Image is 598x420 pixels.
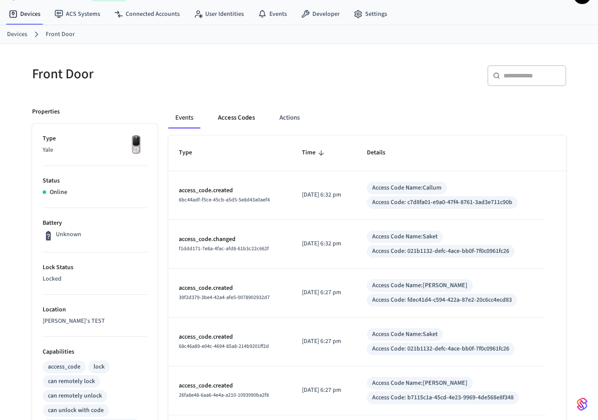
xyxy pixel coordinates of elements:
p: access_code.changed [179,235,281,244]
h5: Front Door [32,65,294,83]
div: access_code [48,362,80,372]
span: 68c46a89-e04c-4694-85a8-214b9201ff2d [179,343,269,350]
div: Access Code Name: Saket [372,330,438,339]
div: Access Code Name: [PERSON_NAME] [372,281,468,290]
p: [DATE] 6:32 pm [302,239,346,248]
span: Details [367,146,397,160]
a: Connected Accounts [107,6,187,22]
a: Events [251,6,294,22]
span: 6bc44adf-f5ce-45cb-a5d5-5e8d43a0aef4 [179,196,270,204]
a: Devices [2,6,47,22]
button: Actions [272,107,307,128]
div: Access Code: b7115c1a-45cd-4e23-9969-4de568e8f348 [372,393,514,402]
p: Yale [43,146,147,155]
a: ACS Systems [47,6,107,22]
button: Events [168,107,200,128]
div: Access Code Name: [PERSON_NAME] [372,379,468,388]
p: [DATE] 6:27 pm [302,288,346,297]
span: Time [302,146,327,160]
p: [DATE] 6:32 pm [302,190,346,200]
a: Devices [7,30,27,39]
p: access_code.created [179,381,281,391]
button: Access Codes [211,107,262,128]
div: ant example [168,107,566,128]
a: Settings [347,6,394,22]
div: Access Code Name: Saket [372,232,438,241]
div: lock [94,362,105,372]
p: [DATE] 6:27 pm [302,386,346,395]
p: Lock Status [43,263,147,272]
p: Locked [43,274,147,284]
img: SeamLogoGradient.69752ec5.svg [577,397,587,411]
p: Type [43,134,147,143]
div: can remotely unlock [48,391,102,401]
p: Online [50,188,67,197]
div: can unlock with code [48,406,104,415]
p: Status [43,176,147,186]
p: Capabilities [43,347,147,357]
span: 26fa8e48-6aa6-4e4a-a210-1093990ba2f8 [179,391,269,399]
a: Developer [294,6,347,22]
div: Access Code Name: Callum [372,183,442,193]
p: [PERSON_NAME]'s TEST [43,317,147,326]
p: Properties [32,107,60,117]
p: [DATE] 6:27 pm [302,337,346,346]
p: access_code.created [179,284,281,293]
p: Unknown [56,230,81,239]
p: access_code.created [179,186,281,195]
p: access_code.created [179,332,281,342]
span: 39f2d379-3be4-42a4-afe5-0078902932d7 [179,294,270,301]
span: f1ddd171-7e8a-4fac-afd8-61b3c22c662f [179,245,269,252]
div: Access Code: 021b1132-defc-4ace-bb0f-7f0c0961fc26 [372,344,509,354]
div: Access Code: fdec41d4-c594-422a-87e2-20c6cc4ecd83 [372,296,512,305]
div: Access Code: 021b1132-defc-4ace-bb0f-7f0c0961fc26 [372,247,509,256]
div: can remotely lock [48,377,95,386]
span: Type [179,146,203,160]
a: User Identities [187,6,251,22]
p: Location [43,305,147,314]
img: Yale Assure Touchscreen Wifi Smart Lock, Satin Nickel, Front [125,134,147,156]
a: Front Door [46,30,75,39]
div: Access Code: c7d8fa01-e9a0-47f4-8761-3ad3e711c90b [372,198,512,207]
p: Battery [43,219,147,228]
